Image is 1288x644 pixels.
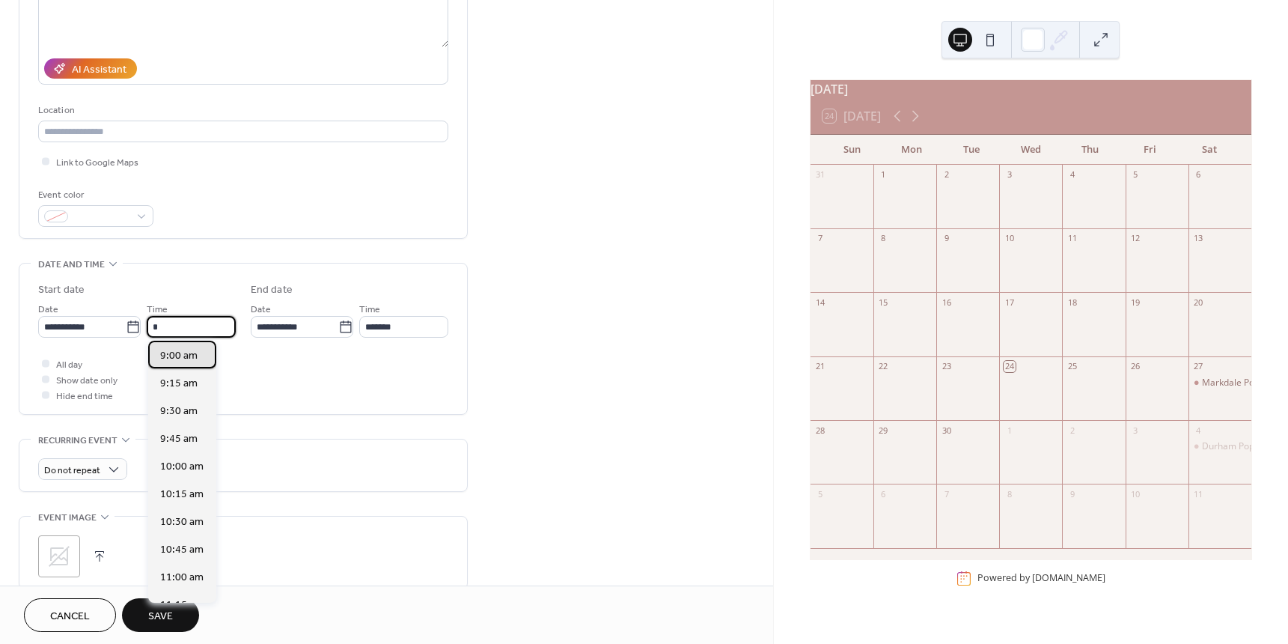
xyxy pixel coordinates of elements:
[878,233,889,244] div: 8
[50,609,90,625] span: Cancel
[878,425,889,436] div: 29
[56,389,113,404] span: Hide end time
[38,535,80,577] div: ;
[1004,233,1015,244] div: 10
[815,233,826,244] div: 7
[1060,135,1120,165] div: Thu
[1004,361,1015,372] div: 24
[56,357,82,373] span: All day
[1004,297,1015,308] div: 17
[160,404,198,419] span: 9:30 am
[1004,425,1015,436] div: 1
[1004,169,1015,180] div: 3
[941,297,952,308] div: 16
[1193,425,1204,436] div: 4
[160,376,198,392] span: 9:15 am
[1179,135,1239,165] div: Sat
[148,609,173,625] span: Save
[815,169,826,180] div: 31
[941,361,952,372] div: 23
[160,570,204,586] span: 11:00 am
[1193,169,1204,180] div: 6
[815,488,826,499] div: 5
[160,431,198,447] span: 9:45 am
[38,257,105,273] span: Date and time
[1193,488,1204,499] div: 11
[822,135,882,165] div: Sun
[56,373,117,389] span: Show date only
[44,58,137,79] button: AI Assistant
[1066,425,1078,436] div: 2
[941,425,952,436] div: 30
[1066,169,1078,180] div: 4
[1032,572,1105,585] a: [DOMAIN_NAME]
[160,514,204,530] span: 10:30 am
[1130,297,1141,308] div: 19
[160,542,204,558] span: 10:45 am
[160,459,204,475] span: 10:00 am
[38,282,85,298] div: Start date
[44,462,100,479] span: Do not repeat
[56,155,138,171] span: Link to Google Maps
[941,169,952,180] div: 2
[815,361,826,372] div: 21
[1193,233,1204,244] div: 13
[122,598,199,632] button: Save
[878,297,889,308] div: 15
[1004,488,1015,499] div: 8
[38,433,117,449] span: Recurring event
[1066,297,1078,308] div: 18
[38,302,58,318] span: Date
[72,62,126,78] div: AI Assistant
[1193,297,1204,308] div: 20
[941,233,952,244] div: 9
[1188,377,1251,389] div: Markdale Pop-up
[1130,488,1141,499] div: 10
[815,297,826,308] div: 14
[359,302,380,318] span: Time
[251,302,271,318] span: Date
[1066,361,1078,372] div: 25
[160,598,204,613] span: 11:15 am
[1001,135,1060,165] div: Wed
[38,103,445,118] div: Location
[882,135,941,165] div: Mon
[977,572,1105,585] div: Powered by
[1130,169,1141,180] div: 5
[1130,233,1141,244] div: 12
[160,487,204,502] span: 10:15 am
[878,488,889,499] div: 6
[941,488,952,499] div: 7
[1066,488,1078,499] div: 9
[38,510,97,526] span: Event image
[1202,440,1268,453] div: Durham Pop-up
[1130,425,1141,436] div: 3
[1202,377,1273,389] div: Markdale Pop-up
[160,348,198,364] span: 9:00 am
[38,187,150,203] div: Event color
[1193,361,1204,372] div: 27
[251,282,293,298] div: End date
[1130,361,1141,372] div: 26
[1188,440,1251,453] div: Durham Pop-up
[1120,135,1180,165] div: Fri
[941,135,1001,165] div: Tue
[24,598,116,632] button: Cancel
[1066,233,1078,244] div: 11
[811,80,1251,98] div: [DATE]
[878,169,889,180] div: 1
[878,361,889,372] div: 22
[815,425,826,436] div: 28
[147,302,168,318] span: Time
